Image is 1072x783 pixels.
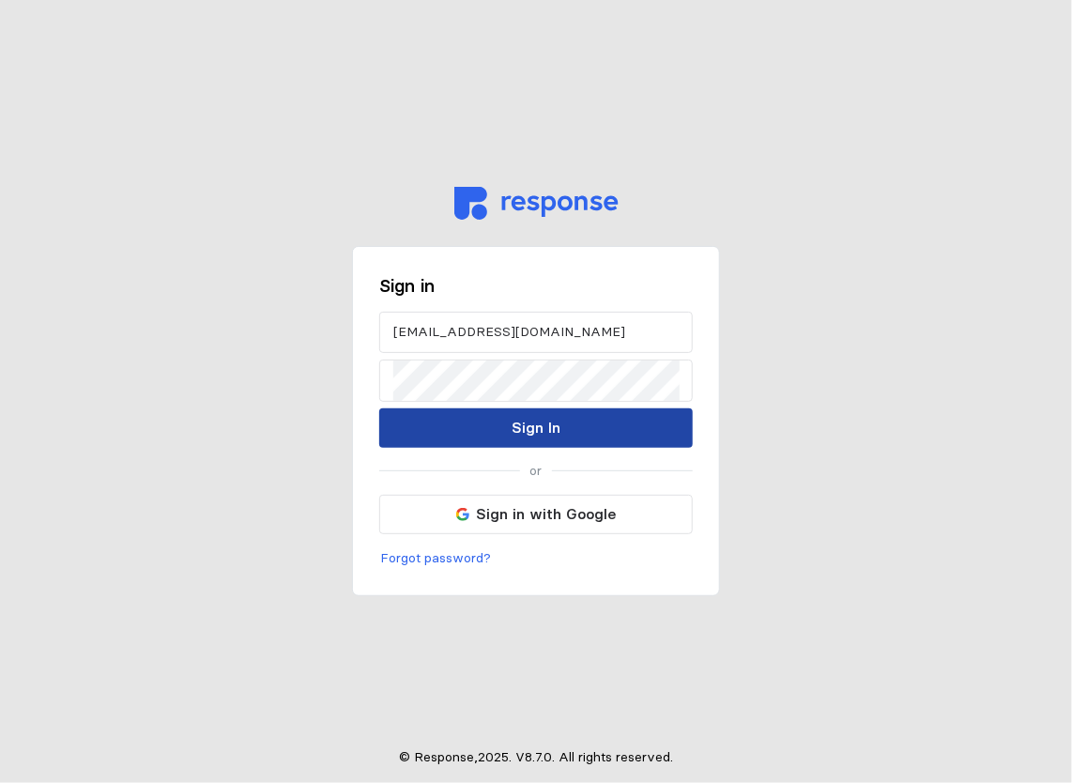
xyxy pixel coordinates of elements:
[379,495,693,534] button: Sign in with Google
[379,547,492,570] button: Forgot password?
[454,187,619,220] img: svg%3e
[477,502,617,526] p: Sign in with Google
[530,461,543,482] p: or
[399,747,673,768] p: © Response, 2025 . V 8.7.0 . All rights reserved.
[512,416,560,439] p: Sign In
[456,508,469,521] img: svg%3e
[393,313,679,353] input: Email
[379,408,693,448] button: Sign In
[380,548,491,569] p: Forgot password?
[379,273,693,299] h3: Sign in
